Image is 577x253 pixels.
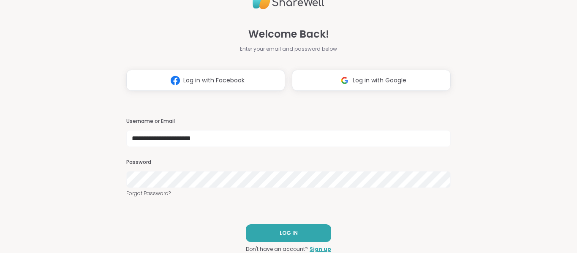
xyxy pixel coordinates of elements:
[292,70,451,91] button: Log in with Google
[183,76,245,85] span: Log in with Facebook
[310,245,331,253] a: Sign up
[246,245,308,253] span: Don't have an account?
[126,190,451,197] a: Forgot Password?
[246,224,331,242] button: LOG IN
[126,70,285,91] button: Log in with Facebook
[167,73,183,88] img: ShareWell Logomark
[240,45,337,53] span: Enter your email and password below
[337,73,353,88] img: ShareWell Logomark
[353,76,406,85] span: Log in with Google
[126,118,451,125] h3: Username or Email
[280,229,298,237] span: LOG IN
[248,27,329,42] span: Welcome Back!
[126,159,451,166] h3: Password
